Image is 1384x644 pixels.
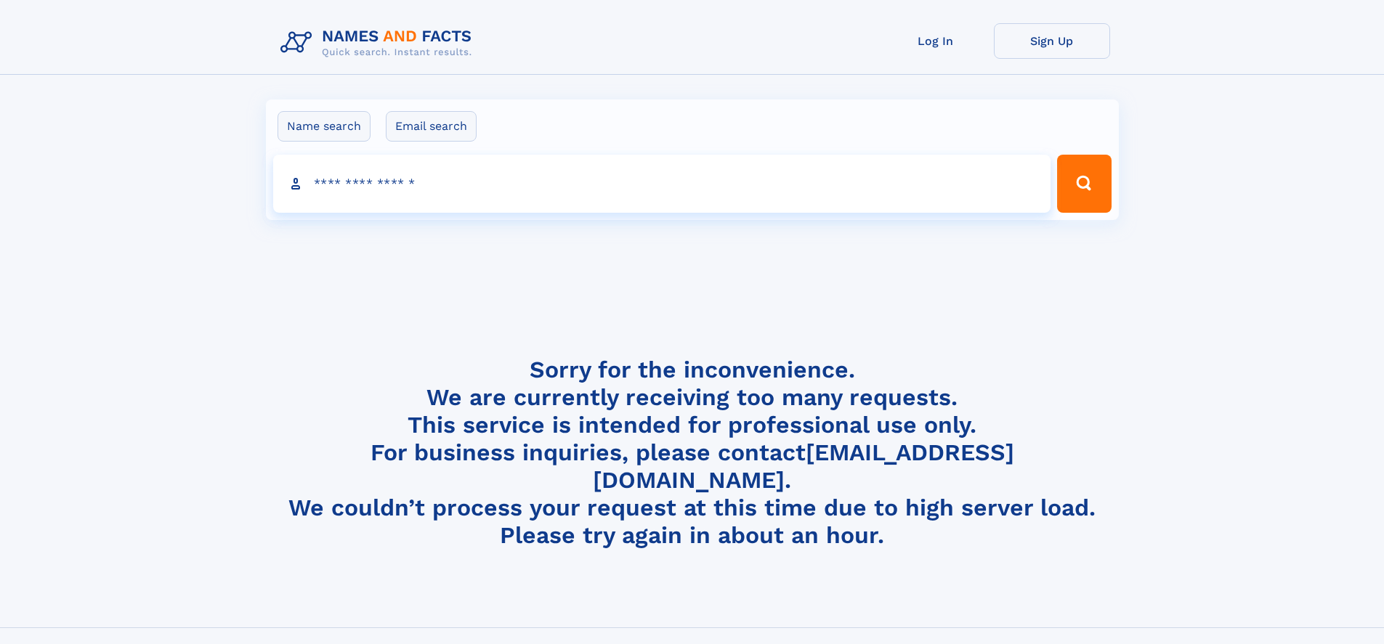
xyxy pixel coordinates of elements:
[273,155,1051,213] input: search input
[593,439,1014,494] a: [EMAIL_ADDRESS][DOMAIN_NAME]
[1057,155,1111,213] button: Search Button
[278,111,371,142] label: Name search
[386,111,477,142] label: Email search
[994,23,1110,59] a: Sign Up
[275,356,1110,550] h4: Sorry for the inconvenience. We are currently receiving too many requests. This service is intend...
[275,23,484,62] img: Logo Names and Facts
[878,23,994,59] a: Log In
